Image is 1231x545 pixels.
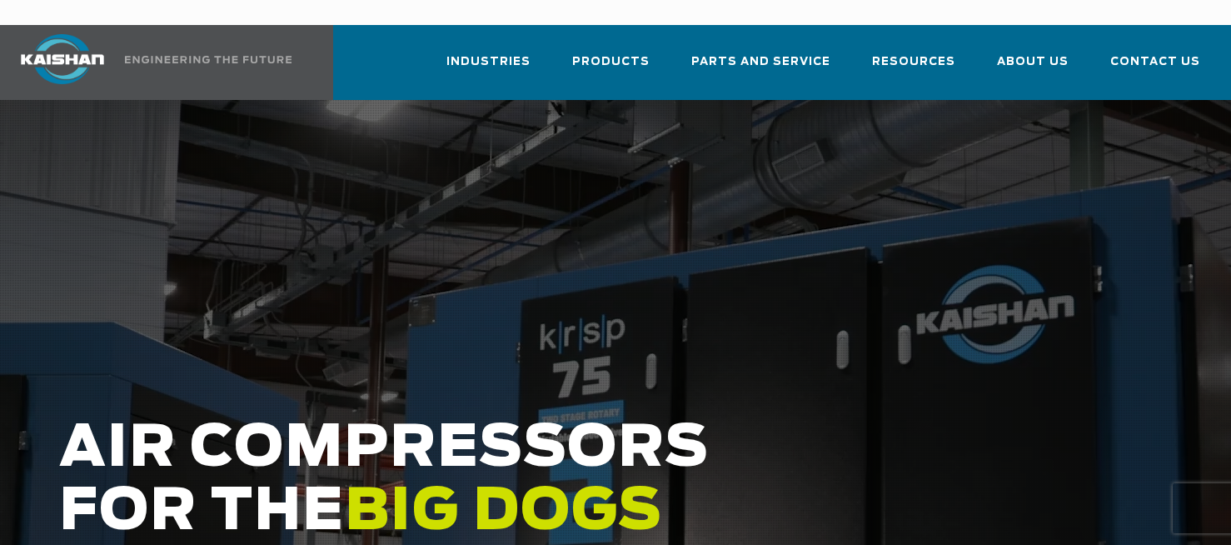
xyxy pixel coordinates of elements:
[691,52,830,72] span: Parts and Service
[345,484,663,541] span: BIG DOGS
[1110,52,1200,72] span: Contact Us
[997,52,1069,72] span: About Us
[572,40,650,97] a: Products
[997,40,1069,97] a: About Us
[446,52,531,72] span: Industries
[691,40,830,97] a: Parts and Service
[1110,40,1200,97] a: Contact Us
[872,52,955,72] span: Resources
[125,56,292,63] img: Engineering the future
[446,40,531,97] a: Industries
[572,52,650,72] span: Products
[872,40,955,97] a: Resources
